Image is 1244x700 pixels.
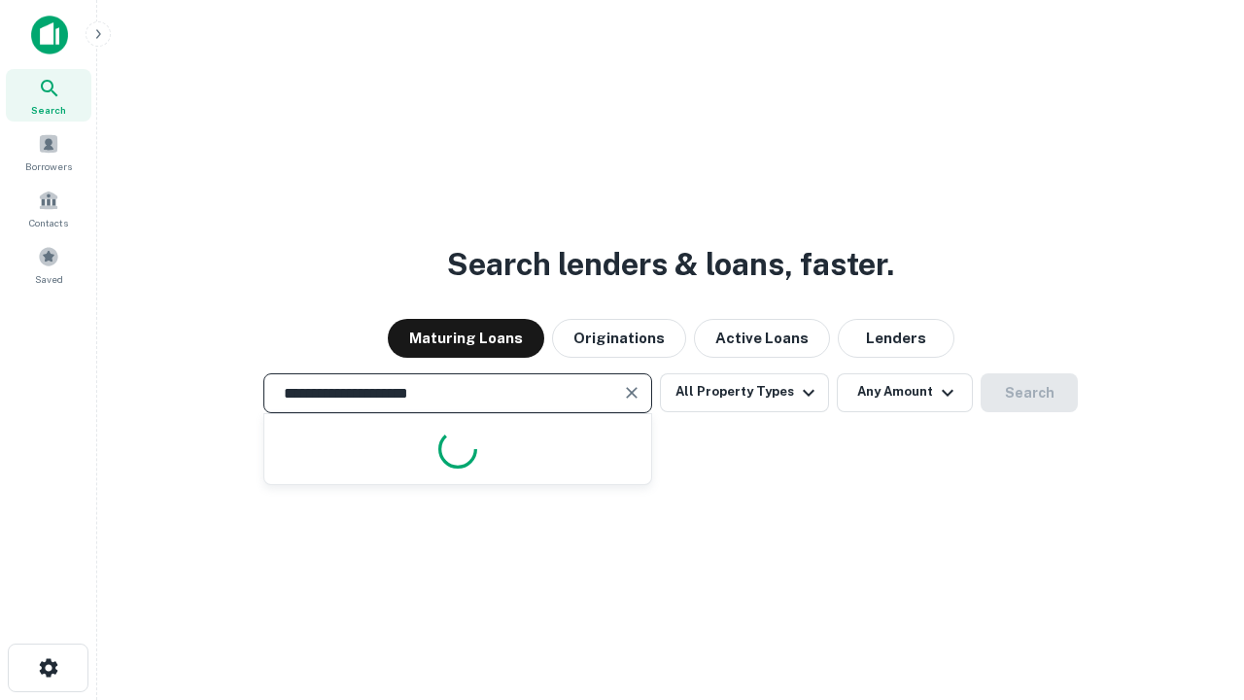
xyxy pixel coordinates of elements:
[6,69,91,122] a: Search
[837,373,973,412] button: Any Amount
[6,238,91,291] a: Saved
[31,102,66,118] span: Search
[388,319,544,358] button: Maturing Loans
[552,319,686,358] button: Originations
[31,16,68,54] img: capitalize-icon.png
[29,215,68,230] span: Contacts
[6,182,91,234] a: Contacts
[694,319,830,358] button: Active Loans
[6,125,91,178] a: Borrowers
[447,241,894,288] h3: Search lenders & loans, faster.
[35,271,63,287] span: Saved
[660,373,829,412] button: All Property Types
[25,158,72,174] span: Borrowers
[618,379,645,406] button: Clear
[838,319,954,358] button: Lenders
[1147,544,1244,638] iframe: Chat Widget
